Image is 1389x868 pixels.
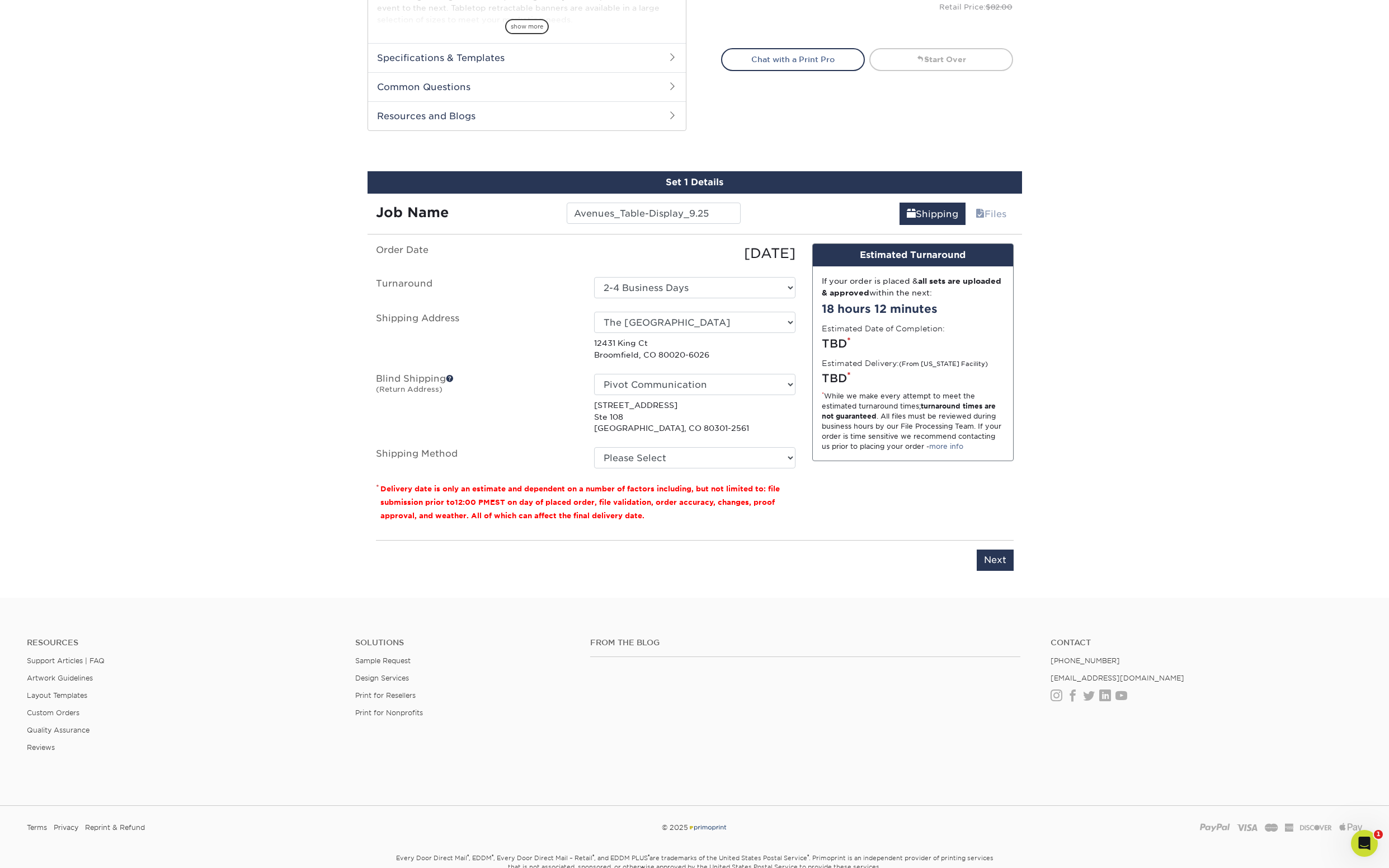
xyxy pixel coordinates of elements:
a: Terms [27,819,47,836]
h2: Common Questions [368,72,686,101]
label: Estimated Date of Completion: [822,323,945,334]
div: If your order is placed & within the next: [822,275,1004,298]
iframe: Intercom live chat [1351,830,1378,857]
a: Chat with a Print Pro [721,48,865,71]
sup: ® [492,853,493,859]
sup: ® [592,853,594,859]
span: 12:00 PM [455,498,490,506]
a: Contact [1051,638,1362,648]
a: Layout Templates [27,691,87,700]
label: Order Date [368,243,586,264]
a: Design Services [355,674,409,682]
a: more info [929,442,963,451]
a: Artwork Guidelines [27,674,93,682]
div: While we make every attempt to meet the estimated turnaround times; . All files must be reviewed ... [822,391,1004,452]
strong: Job Name [376,204,449,220]
a: Reviews [27,743,55,752]
a: Reprint & Refund [85,819,145,836]
input: Next [977,550,1014,571]
a: Custom Orders [27,709,79,717]
div: © 2025 [469,819,920,836]
label: Shipping Method [368,447,586,468]
sup: ® [807,853,809,859]
span: show more [505,19,549,34]
label: Estimated Delivery: [822,358,988,369]
label: Blind Shipping [368,374,586,434]
sup: ® [467,853,469,859]
a: Print for Resellers [355,691,416,700]
div: TBD [822,335,1004,352]
input: Enter a job name [567,203,741,224]
h4: Resources [27,638,338,648]
div: Estimated Turnaround [813,244,1013,266]
a: Sample Request [355,656,411,665]
strong: all sets are uploaded & approved [822,276,1001,297]
span: 1 [1374,830,1383,839]
a: Privacy [54,819,78,836]
h4: From the Blog [590,638,1020,648]
h4: Solutions [355,638,573,648]
a: Quality Assurance [27,726,90,734]
sup: ® [648,853,649,859]
a: [PHONE_NUMBER] [1051,656,1120,665]
a: Shipping [900,203,966,225]
label: Turnaround [368,277,586,298]
p: [STREET_ADDRESS] Ste 108 [GEOGRAPHIC_DATA], CO 80301-2561 [594,400,795,434]
div: 18 hours 12 minutes [822,301,1004,317]
a: [EMAIL_ADDRESS][DOMAIN_NAME] [1051,674,1184,682]
a: Files [968,203,1014,225]
span: shipping [907,209,916,219]
div: Set 1 Details [368,171,1022,194]
small: Delivery date is only an estimate and dependent on a number of factors including, but not limited... [380,485,780,520]
small: (From [US_STATE] Facility) [899,360,988,368]
img: Primoprint [688,823,727,832]
p: 12431 King Ct Broomfield, CO 80020-6026 [594,337,795,360]
a: Start Over [869,48,1013,71]
div: TBD [822,370,1004,387]
a: Print for Nonprofits [355,709,423,717]
h2: Specifications & Templates [368,43,686,72]
div: [DATE] [586,243,804,264]
h2: Resources and Blogs [368,101,686,130]
small: (Return Address) [376,385,442,393]
a: Support Articles | FAQ [27,656,105,665]
label: Shipping Address [368,312,586,360]
span: files [976,209,985,219]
